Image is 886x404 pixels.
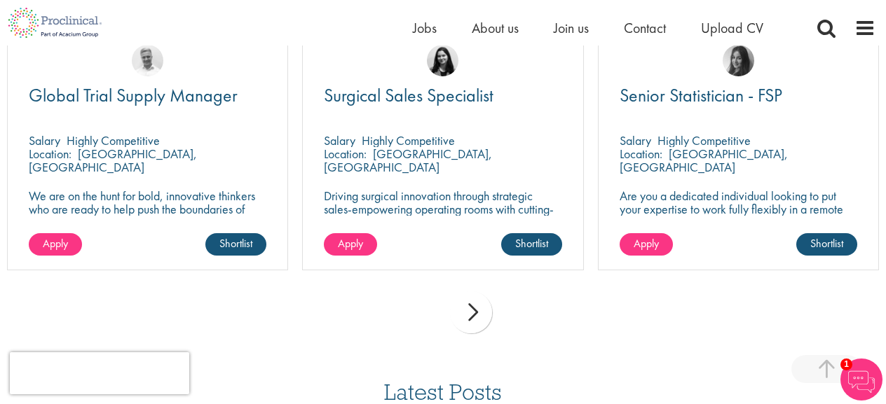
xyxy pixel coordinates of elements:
[324,87,561,104] a: Surgical Sales Specialist
[29,189,266,242] p: We are on the hunt for bold, innovative thinkers who are ready to help push the boundaries of sci...
[29,87,266,104] a: Global Trial Supply Manager
[620,83,782,107] span: Senior Statistician - FSP
[29,83,238,107] span: Global Trial Supply Manager
[501,233,562,256] a: Shortlist
[620,146,788,175] p: [GEOGRAPHIC_DATA], [GEOGRAPHIC_DATA]
[324,83,493,107] span: Surgical Sales Specialist
[624,19,666,37] a: Contact
[43,236,68,251] span: Apply
[338,236,363,251] span: Apply
[620,233,673,256] a: Apply
[840,358,882,400] img: Chatbot
[324,233,377,256] a: Apply
[657,132,751,148] p: Highly Competitive
[324,132,355,148] span: Salary
[29,132,60,148] span: Salary
[620,146,662,162] span: Location:
[324,146,367,162] span: Location:
[796,233,857,256] a: Shortlist
[472,19,519,37] a: About us
[413,19,437,37] a: Jobs
[132,45,163,76] img: Joshua Bye
[620,132,651,148] span: Salary
[10,352,189,394] iframe: reCAPTCHA
[205,233,266,256] a: Shortlist
[620,87,857,104] a: Senior Statistician - FSP
[554,19,589,37] a: Join us
[427,45,458,76] img: Indre Stankeviciute
[634,236,659,251] span: Apply
[723,45,754,76] img: Heidi Hennigan
[324,189,561,229] p: Driving surgical innovation through strategic sales-empowering operating rooms with cutting-edge ...
[29,146,71,162] span: Location:
[29,146,197,175] p: [GEOGRAPHIC_DATA], [GEOGRAPHIC_DATA]
[324,146,492,175] p: [GEOGRAPHIC_DATA], [GEOGRAPHIC_DATA]
[701,19,763,37] a: Upload CV
[67,132,160,148] p: Highly Competitive
[450,291,492,333] div: next
[840,358,852,370] span: 1
[620,189,857,229] p: Are you a dedicated individual looking to put your expertise to work fully flexibly in a remote p...
[29,233,82,256] a: Apply
[362,132,455,148] p: Highly Competitive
